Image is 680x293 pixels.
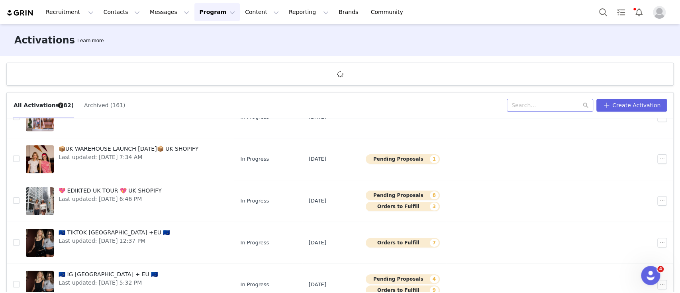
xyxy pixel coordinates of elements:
button: Pending Proposals1 [366,154,440,164]
button: Content [240,3,284,21]
button: Recruitment [41,3,98,21]
span: 📦UK WAREHOUSE LAUNCH [DATE]📦 UK SHOPIFY [59,145,199,153]
button: Profile [648,6,674,19]
button: Messages [145,3,194,21]
button: Search [594,3,612,21]
div: Tooltip anchor [57,102,64,109]
button: Pending Proposals8 [366,191,440,200]
span: 💖 EDIKTED UK TOUR 💖 UK SHOPIFY [59,187,162,195]
button: Notifications [630,3,648,21]
input: Search... [507,99,593,112]
button: Pending Proposals4 [366,274,440,284]
a: Tasks [612,3,630,21]
span: 🇪🇺 IG [GEOGRAPHIC_DATA] + EU 🇪🇺 [59,270,158,279]
button: Contacts [99,3,145,21]
img: grin logo [6,9,34,17]
button: Program [194,3,240,21]
button: Archived (161) [84,99,125,112]
button: Orders to Fulfill3 [366,202,440,211]
button: Create Activation [596,99,667,112]
img: placeholder-profile.jpg [653,6,666,19]
div: Tooltip anchor [76,37,105,45]
i: icon: search [583,102,588,108]
span: [DATE] [309,239,326,247]
span: [DATE] [309,197,326,205]
a: 💖 EDIKTED UK TOUR 💖 UK SHOPIFYLast updated: [DATE] 6:46 PM [26,185,227,217]
button: All Activations (82) [13,99,74,112]
span: [DATE] [309,281,326,289]
span: [DATE] [309,155,326,163]
button: Orders to Fulfill7 [366,238,440,248]
span: Last updated: [DATE] 7:34 AM [59,153,199,161]
span: 🇪🇺 TIKTOK [GEOGRAPHIC_DATA] +EU 🇪🇺 [59,228,170,237]
span: Last updated: [DATE] 12:37 PM [59,237,170,245]
a: Community [366,3,412,21]
span: In Progress [240,197,269,205]
span: Last updated: [DATE] 5:32 PM [59,279,158,287]
span: Last updated: [DATE] 6:46 PM [59,195,162,203]
a: 🇪🇺 TIKTOK [GEOGRAPHIC_DATA] +EU 🇪🇺Last updated: [DATE] 12:37 PM [26,227,227,259]
a: Brands [334,3,365,21]
iframe: Intercom live chat [641,266,660,285]
span: In Progress [240,155,269,163]
h3: Activations [14,33,75,47]
a: 📦UK WAREHOUSE LAUNCH [DATE]📦 UK SHOPIFYLast updated: [DATE] 7:34 AM [26,143,227,175]
button: Reporting [284,3,333,21]
span: 4 [657,266,664,272]
span: In Progress [240,239,269,247]
span: In Progress [240,281,269,289]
